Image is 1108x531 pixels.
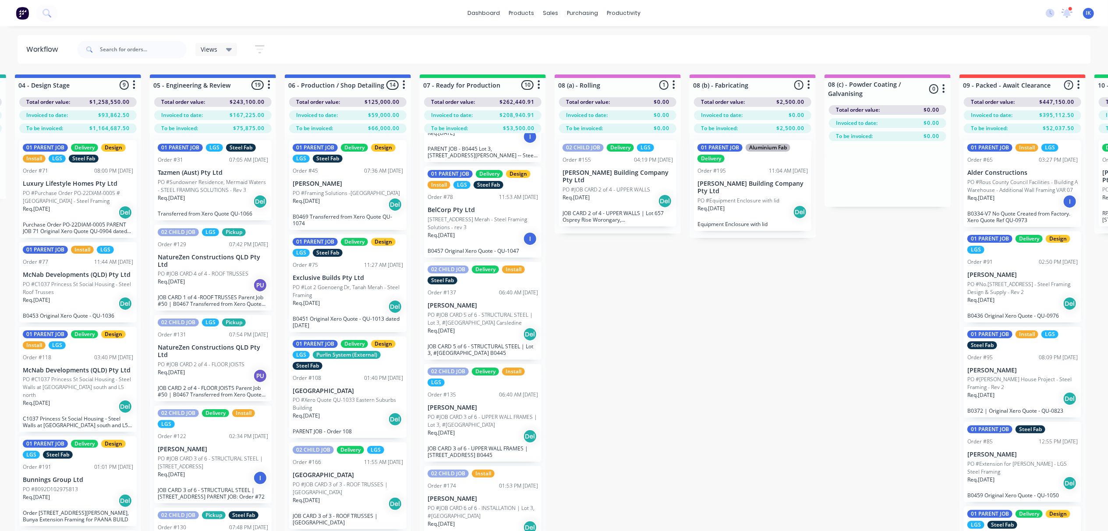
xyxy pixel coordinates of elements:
[158,446,268,453] p: [PERSON_NAME]
[364,374,403,382] div: 01:40 PM [DATE]
[154,406,272,503] div: 02 CHILD JOBDeliveryInstallLGSOrder #12202:34 PM [DATE][PERSON_NAME]PO #JOB CARD 3 of 6 - STRUCTU...
[697,205,725,212] p: Req. [DATE]
[563,186,650,194] p: PO #JOB CARD 2 of 4 - UPPER WALLS
[118,205,132,219] div: Del
[1016,425,1045,433] div: Steel Fab
[23,493,50,501] p: Req. [DATE]
[1039,156,1078,164] div: 03:27 PM [DATE]
[694,140,811,231] div: 01 PARENT JOBAluminium FabDeliveryOrder #19511:04 AM [DATE][PERSON_NAME] Building Company Pty Ltd...
[293,189,400,197] p: PO #Framing Solutions -[GEOGRAPHIC_DATA]
[118,400,132,414] div: Del
[23,330,68,338] div: 01 PARENT JOB
[23,144,68,152] div: 01 PARENT JOB
[19,140,137,238] div: 01 PARENT JOBDeliveryDesignInstallLGSSteel FabOrder #7108:00 PM [DATE]Luxury Lifestyle Homes Pty ...
[776,98,804,106] span: $2,500.00
[230,98,265,106] span: $243,100.00
[701,98,745,106] span: Total order value:
[476,170,503,178] div: Delivery
[967,210,1078,223] p: B0334-V7 No Quote Created from Factory. Xero Quote Ref QU-0973
[154,315,272,401] div: 02 CHILD JOBLGSPickupOrder #13107:54 PM [DATE]NatureZen Constructions QLD Pty LtdPO #JOB CARD 2 o...
[967,169,1078,177] p: Alder Constructions
[158,432,186,440] div: Order #122
[101,440,126,448] div: Design
[289,336,407,439] div: 01 PARENT JOBDeliveryDesignLGSPurlin System (External)Steel FabOrder #10801:40 PM [DATE][GEOGRAPH...
[967,246,984,254] div: LGS
[559,140,676,227] div: 02 CHILD JOBDeliveryLGSOrder #15504:19 PM [DATE][PERSON_NAME] Building Company Pty LtdPO #JOB CAR...
[229,156,268,164] div: 07:05 AM [DATE]
[158,409,199,417] div: 02 CHILD JOB
[23,415,133,428] p: C1037 Princess St Social Housing - Steel Walls at [GEOGRAPHIC_DATA] south and L5 north
[158,319,199,326] div: 02 CHILD JOB
[202,409,229,417] div: Delivery
[253,471,267,485] div: I
[499,482,538,490] div: 01:53 PM [DATE]
[154,225,272,311] div: 02 CHILD JOBLGSPickupOrder #12907:42 PM [DATE]NatureZen Constructions QLD Pty LtdPO #JOB CARD 4 o...
[94,167,133,175] div: 08:00 PM [DATE]
[158,471,185,478] p: Req. [DATE]
[293,351,310,359] div: LGS
[428,145,538,159] p: PARENT JOB - B0445 Lot 3, [STREET_ADDRESS][PERSON_NAME] -- Steel Framing Solutions - Rev 4
[293,261,318,269] div: Order #75
[428,276,457,284] div: Steel Fab
[229,241,268,248] div: 07:42 PM [DATE]
[1063,297,1077,311] div: Del
[1039,258,1078,266] div: 02:50 PM [DATE]
[293,396,403,412] p: PO #Xero Quote QU-1033 Eastern Suburbs Building
[697,180,808,195] p: [PERSON_NAME] Building Company Pty Ltd
[293,387,403,395] p: [GEOGRAPHIC_DATA]
[89,98,130,106] span: $1,258,550.00
[697,221,808,227] p: Equipment Enclosure with lid
[253,195,267,209] div: Del
[1016,510,1043,518] div: Delivery
[94,258,133,266] div: 11:44 AM [DATE]
[967,194,995,202] p: Req. [DATE]
[23,354,51,361] div: Order #118
[428,265,469,273] div: 02 CHILD JOB
[967,258,993,266] div: Order #91
[1039,438,1078,446] div: 12:55 PM [DATE]
[293,362,322,370] div: Steel Fab
[158,210,268,217] p: Transferred from Xero Quote QU-1066
[428,193,453,201] div: Order #78
[293,496,320,504] p: Req. [DATE]
[293,180,403,188] p: [PERSON_NAME]
[1063,195,1077,209] div: I
[293,513,403,526] p: JOB CARD 3 of 3 - ROOF TRUSSES | [GEOGRAPHIC_DATA]
[563,210,673,223] p: JOB CARD 2 of 4 - UPPER WALLS | Lot 657 Osprey Rise Worongary, [GEOGRAPHIC_DATA] Original Xero Qu...
[1039,354,1078,361] div: 08:09 PM [DATE]
[158,368,185,376] p: Req. [DATE]
[371,144,396,152] div: Design
[1041,144,1058,152] div: LGS
[23,451,40,459] div: LGS
[94,354,133,361] div: 03:40 PM [DATE]
[428,343,538,356] p: JOB CARD 5 of 6 - STRUCTURAL STEEL | Lot 3, #[GEOGRAPHIC_DATA] B0445
[428,470,469,478] div: 02 CHILD JOB
[293,299,320,307] p: Req. [DATE]
[69,155,99,163] div: Steel Fab
[424,166,542,258] div: 01 PARENT JOBDeliveryDesignInstallLGSSteel FabOrder #7811:53 AM [DATE]BelCorp Pty Ltd[STREET_ADDR...
[388,198,402,212] div: Del
[472,265,499,273] div: Delivery
[967,296,995,304] p: Req. [DATE]
[967,144,1012,152] div: 01 PARENT JOB
[49,155,66,163] div: LGS
[364,458,403,466] div: 11:55 AM [DATE]
[293,144,338,152] div: 01 PARENT JOB
[769,167,808,175] div: 11:04 AM [DATE]
[566,98,610,106] span: Total order value:
[293,238,338,246] div: 01 PARENT JOB
[49,341,66,349] div: LGS
[23,367,133,374] p: McNab Developments (QLD) Pty Ltd
[746,144,790,152] div: Aluminium Fab
[428,181,450,189] div: Install
[158,294,268,307] p: JOB CARD 1 of 4 -ROOF TRUSSES Parent Job #50 | B0467 Transferred from Xero Quote QU-1063
[428,327,455,335] p: Req. [DATE]
[1063,476,1077,490] div: Del
[23,399,50,407] p: Req. [DATE]
[23,258,48,266] div: Order #77
[158,156,183,164] div: Order #31
[431,98,475,106] span: Total order value:
[71,440,98,448] div: Delivery
[71,330,98,338] div: Delivery
[463,7,504,20] a: dashboard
